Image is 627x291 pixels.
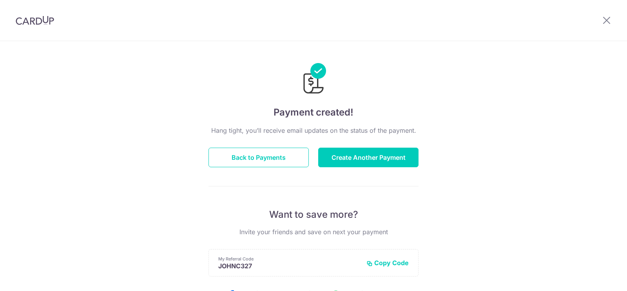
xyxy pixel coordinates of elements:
[16,16,54,25] img: CardUp
[301,63,326,96] img: Payments
[208,148,309,167] button: Back to Payments
[208,105,419,119] h4: Payment created!
[208,227,419,237] p: Invite your friends and save on next your payment
[208,126,419,135] p: Hang tight, you’ll receive email updates on the status of the payment.
[218,256,360,262] p: My Referral Code
[218,262,360,270] p: JOHNC327
[208,208,419,221] p: Want to save more?
[318,148,419,167] button: Create Another Payment
[366,259,409,267] button: Copy Code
